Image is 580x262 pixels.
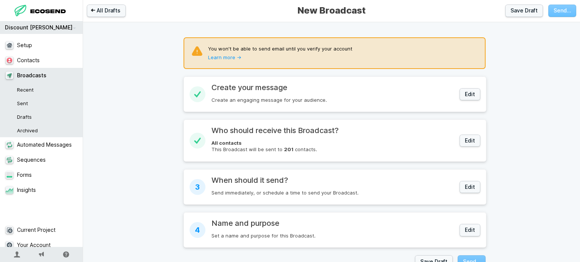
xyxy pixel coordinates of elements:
div: Send immediately, or schedule a time to send your Broadcast. [211,190,455,196]
h2: Name and purpose [211,219,455,228]
button: Edit [460,88,480,101]
p: You won't be able to send email until you verify your account [208,46,352,52]
button: Save Draft [505,5,543,17]
h2: When should it send? [211,176,455,185]
span: New Broadcast [294,5,369,17]
button: Edit [460,181,480,193]
strong: 201 [284,146,293,152]
div: Set a name and purpose for this Broadcast. [211,233,455,239]
button: Edit [460,224,480,236]
div: Create an engaging message for your audience. [211,97,455,103]
button: Edit [460,135,480,147]
span: This Broadcast will be sent to contacts. [211,146,317,152]
h2: Who should receive this Broadcast? [211,126,455,135]
a: Learn more → [208,54,241,60]
a: All Drafts [87,5,126,17]
h2: Create your message [211,83,455,92]
strong: All contacts [211,140,242,146]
